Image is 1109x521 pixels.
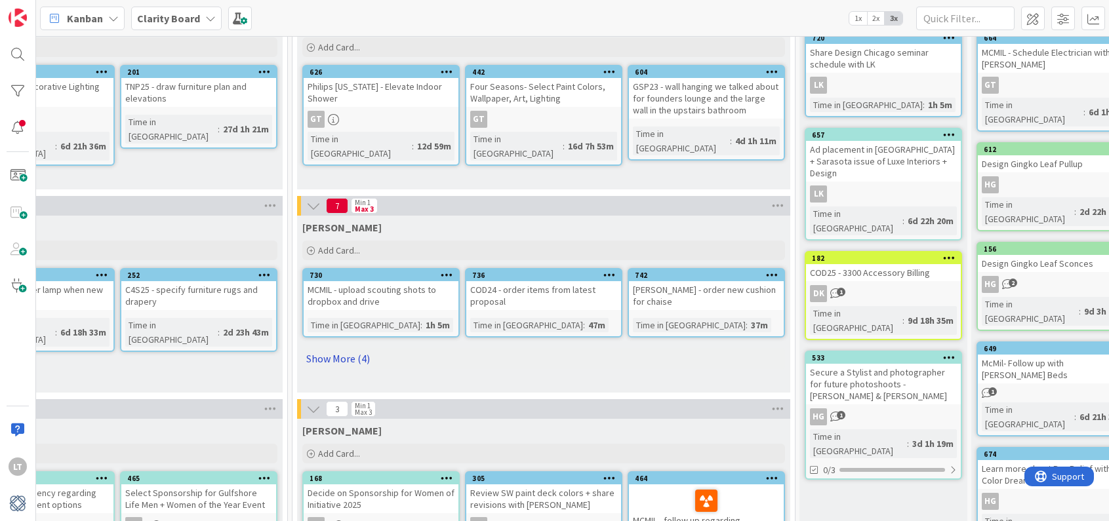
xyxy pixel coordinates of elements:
[923,98,925,112] span: :
[310,271,458,280] div: 730
[982,276,999,293] div: HG
[837,411,845,419] span: 1
[121,281,276,310] div: C4S25 - specify furniture rugs and drapery
[629,78,784,119] div: GSP23 - wall hanging we talked about for founders lounge and the large wall in the upstairs bathroom
[121,484,276,513] div: Select Sponsorship for Gulfshore Life Men + Women of the Year Event
[355,402,371,409] div: Min 1
[326,198,348,214] span: 7
[466,473,621,513] div: 305Review SW paint deck colors + share revisions with [PERSON_NAME]
[304,269,458,281] div: 730
[902,313,904,328] span: :
[137,12,200,25] b: Clarity Board
[635,271,784,280] div: 742
[812,130,961,140] div: 657
[466,269,621,310] div: 736COD24 - order items from latest proposal
[563,139,565,153] span: :
[472,271,621,280] div: 736
[633,126,730,155] div: Time in [GEOGRAPHIC_DATA]
[466,281,621,310] div: COD24 - order items from latest proposal
[121,66,276,78] div: 201
[885,12,902,25] span: 3x
[1074,204,1076,219] span: :
[810,408,827,425] div: HG
[1079,304,1081,318] span: :
[810,77,827,94] div: LK
[355,409,372,415] div: Max 3
[318,41,360,53] span: Add Card...
[806,352,961,364] div: 533
[806,408,961,425] div: HG
[304,473,458,484] div: 168
[127,68,276,77] div: 201
[466,473,621,484] div: 305
[355,206,374,212] div: Max 3
[67,10,103,26] span: Kanban
[318,244,360,256] span: Add Card...
[748,318,771,332] div: 37m
[466,66,621,78] div: 442
[308,318,420,332] div: Time in [GEOGRAPHIC_DATA]
[1083,105,1085,119] span: :
[127,271,276,280] div: 252
[472,474,621,483] div: 305
[218,325,220,339] span: :
[57,325,110,339] div: 6d 18h 33m
[302,424,382,437] span: Lisa K.
[806,32,961,73] div: 720Share Design Chicago seminar schedule with LK
[629,66,784,78] div: 604
[904,214,957,228] div: 6d 22h 20m
[629,269,784,310] div: 742[PERSON_NAME] - order new cushion for chaise
[629,473,784,484] div: 464
[121,78,276,107] div: TNP25 - draw furniture plan and elevations
[746,318,748,332] span: :
[220,325,272,339] div: 2d 23h 43m
[635,474,784,483] div: 464
[823,463,836,477] span: 0/3
[57,139,110,153] div: 6d 21h 36m
[806,141,961,182] div: Ad placement in [GEOGRAPHIC_DATA] + Sarasota issue of Luxe Interiors + Design
[470,132,563,161] div: Time in [GEOGRAPHIC_DATA]
[810,185,827,203] div: LK
[304,111,458,128] div: GT
[867,12,885,25] span: 2x
[982,176,999,193] div: HG
[806,252,961,281] div: 182COD25 - 3300 Accessory Billing
[982,197,1074,226] div: Time in [GEOGRAPHIC_DATA]
[982,77,999,94] div: GT
[304,269,458,310] div: 730MCMIL - upload scouting shots to dropbox and drive
[916,7,1015,30] input: Quick Filter...
[302,348,785,369] a: Show More (4)
[220,122,272,136] div: 27d 1h 21m
[812,254,961,263] div: 182
[310,474,458,483] div: 168
[9,494,27,512] img: avatar
[907,436,909,451] span: :
[304,66,458,107] div: 626Philips [US_STATE] - Elevate Indoor Shower
[806,264,961,281] div: COD25 - 3300 Accessory Billing
[414,139,454,153] div: 12d 59m
[466,66,621,107] div: 442Four Seasons- Select Paint Colors, Wallpaper, Art, Lighting
[326,401,348,417] span: 3
[806,129,961,141] div: 657
[304,78,458,107] div: Philips [US_STATE] - Elevate Indoor Shower
[633,318,746,332] div: Time in [GEOGRAPHIC_DATA]
[304,473,458,513] div: 168Decide on Sponsorship for Women of Initiative 2025
[121,269,276,310] div: 252C4S25 - specify furniture rugs and drapery
[812,33,961,43] div: 720
[806,364,961,404] div: Secure a Stylist and photographer for future photoshoots - [PERSON_NAME] & [PERSON_NAME]
[1009,279,1017,287] span: 2
[9,9,27,27] img: Visit kanbanzone.com
[909,436,957,451] div: 3d 1h 19m
[635,68,784,77] div: 604
[318,448,360,459] span: Add Card...
[121,269,276,281] div: 252
[810,206,902,235] div: Time in [GEOGRAPHIC_DATA]
[412,139,414,153] span: :
[472,68,621,77] div: 442
[125,115,218,144] div: Time in [GEOGRAPHIC_DATA]
[585,318,609,332] div: 47m
[308,111,325,128] div: GT
[925,98,956,112] div: 1h 5m
[304,484,458,513] div: Decide on Sponsorship for Women of Initiative 2025
[812,353,961,362] div: 533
